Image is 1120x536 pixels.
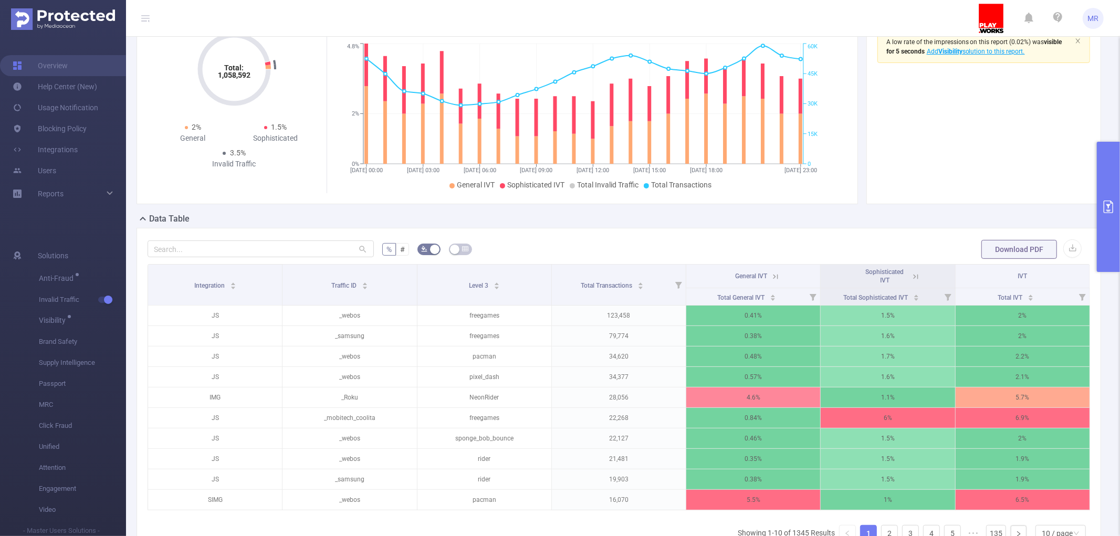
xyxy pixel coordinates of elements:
span: Unified [39,436,126,457]
span: Invalid Traffic [39,289,126,310]
tspan: 1,058,592 [218,71,250,79]
span: A low rate of the impressions on this report [886,38,1008,46]
div: Invalid Traffic [193,159,276,170]
p: freegames [417,408,551,428]
p: _webos [282,367,416,387]
p: JS [148,428,282,448]
p: 1.7% [821,346,955,366]
p: 0.46% [686,428,820,448]
p: _mobitech_coolita [282,408,416,428]
p: 1.9% [956,449,1090,469]
div: Sort [494,281,500,287]
div: Sophisticated [234,133,317,144]
p: _Roku [282,387,416,407]
i: icon: caret-up [494,281,499,284]
span: Engagement [39,478,126,499]
h2: Data Table [149,213,190,225]
p: _webos [282,428,416,448]
p: 2% [956,428,1090,448]
p: _webos [282,449,416,469]
i: Filter menu [1075,288,1090,305]
i: icon: caret-down [770,297,776,300]
a: Usage Notification [13,97,98,118]
input: Search... [148,240,374,257]
a: Blocking Policy [13,118,87,139]
i: icon: caret-up [362,281,368,284]
div: Sort [230,281,236,287]
span: 1.5% [271,123,287,131]
p: rider [417,449,551,469]
p: 1.1% [821,387,955,407]
tspan: [DATE] 06:00 [464,167,496,174]
p: 1.5% [821,428,955,448]
span: Total Transactions [651,181,711,189]
span: Total General IVT [717,294,766,301]
a: Users [13,160,56,181]
span: IVT [1018,272,1027,280]
p: 79,774 [552,326,686,346]
tspan: 15K [808,131,818,138]
span: Sophisticated IVT [866,268,904,284]
span: Total Transactions [581,282,634,289]
span: Total Sophisticated IVT [843,294,909,301]
p: 2% [956,326,1090,346]
span: Click Fraud [39,415,126,436]
i: icon: caret-up [637,281,643,284]
p: pixel_dash [417,367,551,387]
p: 4.6% [686,387,820,407]
p: 34,377 [552,367,686,387]
tspan: [DATE] 03:00 [407,167,439,174]
p: JS [148,346,282,366]
p: 1% [821,490,955,510]
div: Sort [362,281,368,287]
p: 6% [821,408,955,428]
p: 0.57% [686,367,820,387]
p: pacman [417,346,551,366]
p: 22,268 [552,408,686,428]
p: JS [148,367,282,387]
i: icon: caret-down [362,285,368,288]
i: icon: caret-down [230,285,236,288]
span: % [386,245,392,254]
p: freegames [417,306,551,325]
p: JS [148,408,282,428]
p: 19,903 [552,469,686,489]
p: pacman [417,490,551,510]
tspan: Total: [225,64,244,72]
p: 2.2% [956,346,1090,366]
div: Sort [770,293,776,299]
span: General IVT [735,272,767,280]
span: Sophisticated IVT [507,181,564,189]
i: icon: caret-up [1028,293,1034,296]
button: icon: close [1075,35,1081,47]
p: _samsung [282,326,416,346]
span: Total IVT [998,294,1024,301]
span: 3.5% [230,149,246,157]
p: 1.5% [821,306,955,325]
p: 0.84% [686,408,820,428]
tspan: 2% [352,111,359,118]
p: 0.38% [686,469,820,489]
div: Sort [637,281,644,287]
div: Sort [913,293,919,299]
span: MRC [39,394,126,415]
tspan: [DATE] 23:00 [784,167,817,174]
span: Video [39,499,126,520]
p: JS [148,449,282,469]
p: JS [148,469,282,489]
p: SIMG [148,490,282,510]
tspan: [DATE] 12:00 [577,167,609,174]
button: Download PDF [981,240,1057,259]
p: 0.35% [686,449,820,469]
span: Anti-Fraud [39,275,77,282]
span: Add solution to this report. [925,48,1025,55]
i: icon: table [462,246,468,252]
a: Overview [13,55,68,76]
div: Sort [1028,293,1034,299]
span: Integration [194,282,226,289]
p: 0.38% [686,326,820,346]
p: _webos [282,490,416,510]
tspan: 0% [352,161,359,167]
p: rider [417,469,551,489]
p: 1.9% [956,469,1090,489]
